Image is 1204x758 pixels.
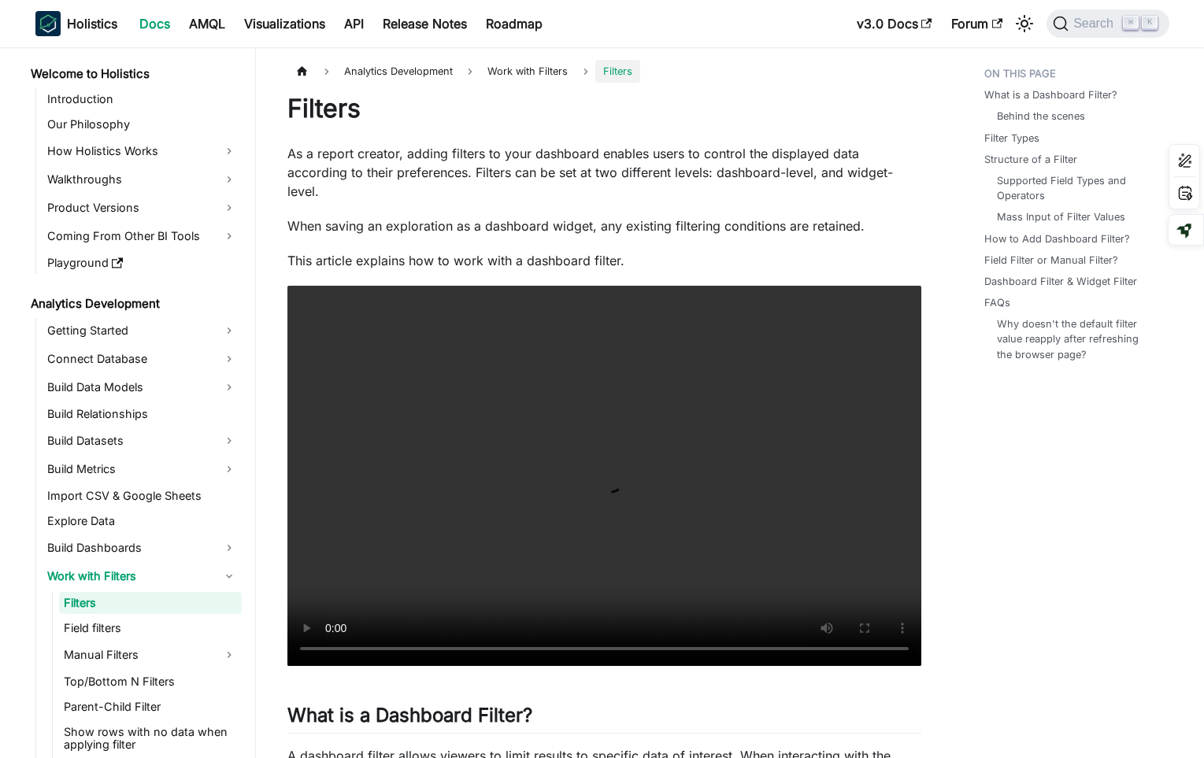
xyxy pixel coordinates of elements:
[1142,16,1158,30] kbd: K
[847,11,942,36] a: v3.0 Docs
[130,11,180,36] a: Docs
[984,274,1137,289] a: Dashboard Filter & Widget Filter
[43,535,242,560] a: Build Dashboards
[595,60,640,83] span: Filters
[59,696,242,718] a: Parent-Child Filter
[373,11,476,36] a: Release Notes
[984,231,1130,246] a: How to Add Dashboard Filter?
[43,139,242,164] a: How Holistics Works
[984,253,1118,268] a: Field Filter or Manual Filter?
[287,216,921,235] p: When saving an exploration as a dashboard widget, any existing filtering conditions are retained.
[59,592,242,614] a: Filters
[984,152,1077,167] a: Structure of a Filter
[1012,11,1037,36] button: Switch between dark and light mode (currently light mode)
[26,63,242,85] a: Welcome to Holistics
[43,224,242,249] a: Coming From Other BI Tools
[984,131,1039,146] a: Filter Types
[35,11,117,36] a: HolisticsHolistics
[59,617,242,639] a: Field filters
[43,375,242,400] a: Build Data Models
[43,564,242,589] a: Work with Filters
[43,403,242,425] a: Build Relationships
[997,209,1125,224] a: Mass Input of Filter Values
[997,109,1085,124] a: Behind the scenes
[1123,16,1139,30] kbd: ⌘
[997,316,1154,362] a: Why doesn't the default filter value reapply after refreshing the browser page?
[336,60,461,83] span: Analytics Development
[43,346,242,372] a: Connect Database
[480,60,576,83] span: Work with Filters
[20,47,256,758] nav: Docs sidebar
[43,485,242,507] a: Import CSV & Google Sheets
[59,642,242,667] a: Manual Filters
[287,144,921,201] p: As a report creator, adding filters to your dashboard enables users to control the displayed data...
[942,11,1012,36] a: Forum
[43,252,242,274] a: Playground
[67,14,117,33] b: Holistics
[984,295,1010,310] a: FAQs
[287,60,921,83] nav: Breadcrumbs
[180,11,235,36] a: AMQL
[997,173,1154,203] a: Supported Field Types and Operators
[287,704,921,734] h2: What is a Dashboard Filter?
[43,510,242,532] a: Explore Data
[287,286,921,666] video: Your browser does not support embedding video, but you can .
[26,293,242,315] a: Analytics Development
[43,428,242,453] a: Build Datasets
[59,671,242,693] a: Top/Bottom N Filters
[476,11,552,36] a: Roadmap
[984,87,1117,102] a: What is a Dashboard Filter?
[1047,9,1169,38] button: Search (Command+K)
[43,113,242,135] a: Our Philosophy
[43,167,242,192] a: Walkthroughs
[1069,17,1123,31] span: Search
[287,93,921,124] h1: Filters
[287,60,317,83] a: Home page
[35,11,61,36] img: Holistics
[59,721,242,756] a: Show rows with no data when applying filter
[235,11,335,36] a: Visualizations
[43,318,242,343] a: Getting Started
[43,457,242,482] a: Build Metrics
[43,195,242,220] a: Product Versions
[287,251,921,270] p: This article explains how to work with a dashboard filter.
[335,11,373,36] a: API
[43,88,242,110] a: Introduction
